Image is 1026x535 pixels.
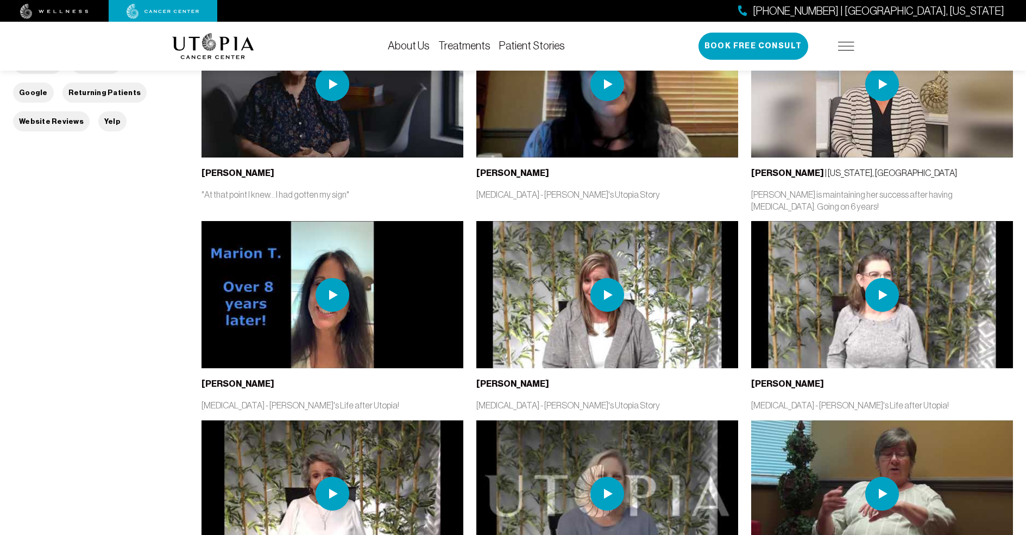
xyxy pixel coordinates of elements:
[476,221,738,368] img: thumbnail
[838,42,854,51] img: icon-hamburger
[753,3,1004,19] span: [PHONE_NUMBER] | [GEOGRAPHIC_DATA], [US_STATE]
[202,399,463,411] p: [MEDICAL_DATA] - [PERSON_NAME]'s Life after Utopia!
[202,379,274,389] b: [PERSON_NAME]
[316,477,349,511] img: play icon
[590,278,624,312] img: play icon
[751,10,1013,158] img: thumbnail
[590,477,624,511] img: play icon
[202,221,463,368] img: thumbnail
[751,168,824,178] b: [PERSON_NAME]
[698,33,808,60] button: Book Free Consult
[476,399,738,411] p: [MEDICAL_DATA] - [PERSON_NAME]'s Utopia Story
[738,3,1004,19] a: [PHONE_NUMBER] | [GEOGRAPHIC_DATA], [US_STATE]
[476,379,549,389] b: [PERSON_NAME]
[13,83,54,103] button: Google
[438,40,490,52] a: Treatments
[13,111,90,131] button: Website Reviews
[476,10,738,158] img: thumbnail
[62,83,147,103] button: Returning Patients
[316,278,349,312] img: play icon
[20,4,89,19] img: wellness
[751,188,1013,212] p: [PERSON_NAME] is maintaining her success after having [MEDICAL_DATA]. Going on 6 years!
[751,168,957,178] span: | [US_STATE], [GEOGRAPHIC_DATA]
[499,40,565,52] a: Patient Stories
[98,111,127,131] button: Yelp
[316,67,349,101] img: play icon
[202,168,274,178] b: [PERSON_NAME]
[590,67,624,101] img: play icon
[476,168,549,178] b: [PERSON_NAME]
[751,399,1013,411] p: [MEDICAL_DATA] - [PERSON_NAME]'s Life after Utopia!
[202,188,463,200] p: "At that point I knew... I had gotten my sign"
[202,10,463,158] img: thumbnail
[172,33,254,59] img: logo
[751,379,824,389] b: [PERSON_NAME]
[127,4,199,19] img: cancer center
[751,221,1013,368] img: thumbnail
[388,40,430,52] a: About Us
[476,188,738,200] p: [MEDICAL_DATA] - [PERSON_NAME]'s Utopia Story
